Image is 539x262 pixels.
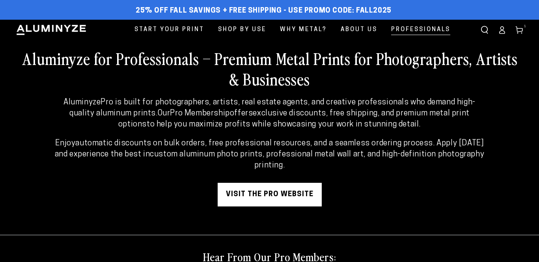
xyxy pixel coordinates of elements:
[218,24,266,35] span: Shop By Use
[75,139,433,147] strong: automatic discounts on bulk orders, free professional resources, and a seamless ordering process
[134,24,204,35] span: Start Your Print
[54,97,485,130] p: Our offers to help you maximize profits while showcasing your work in stunning detail.
[335,20,383,40] a: About Us
[385,20,456,40] a: Professionals
[341,24,377,35] span: About Us
[63,98,476,117] strong: AluminyzePro is built for photographers, artists, real estate agents, and creative professionals ...
[16,24,87,36] img: Aluminyze
[280,24,327,35] span: Why Metal?
[212,20,272,40] a: Shop By Use
[170,110,229,117] strong: Pro Membership
[274,20,333,40] a: Why Metal?
[524,24,526,29] span: 1
[16,48,523,89] h2: Aluminyze for Professionals – Premium Metal Prints for Photographers, Artists & Businesses
[136,7,392,15] span: 25% off FALL Savings + Free Shipping - Use Promo Code: FALL2025
[54,138,485,171] p: Enjoy . Apply [DATE] and experience the best in
[218,183,322,206] a: visit the pro website
[150,151,484,169] strong: custom aluminum photo prints, professional metal wall art, and high-definition photography printing.
[129,20,210,40] a: Start Your Print
[391,24,450,35] span: Professionals
[476,21,493,39] summary: Search our site
[118,110,470,128] strong: exclusive discounts, free shipping, and premium metal print options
